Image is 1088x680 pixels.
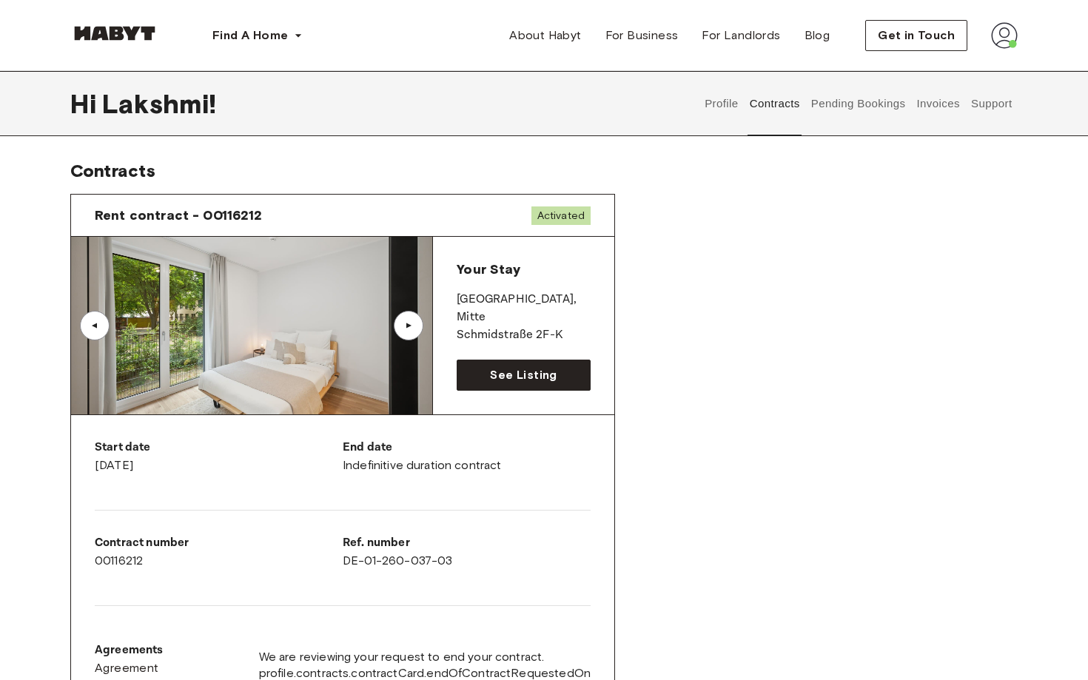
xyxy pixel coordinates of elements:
button: Profile [703,71,741,136]
span: Your Stay [457,261,520,277]
span: Hi [70,88,102,119]
p: End date [343,439,591,457]
img: avatar [991,22,1018,49]
div: 00116212 [95,534,343,570]
a: About Habyt [497,21,593,50]
img: Habyt [70,26,159,41]
button: Contracts [748,71,802,136]
span: Lakshmi ! [102,88,216,119]
span: Blog [805,27,830,44]
span: For Business [605,27,679,44]
div: DE-01-260-037-03 [343,534,591,570]
p: [GEOGRAPHIC_DATA] , Mitte [457,291,591,326]
span: About Habyt [509,27,581,44]
a: Agreement [95,659,164,677]
p: Contract number [95,534,343,552]
p: Agreements [95,642,164,659]
img: Image of the room [71,237,432,414]
p: Start date [95,439,343,457]
div: ▲ [87,321,102,330]
span: Rent contract - 00116212 [95,206,263,224]
span: We are reviewing your request to end your contract. [259,649,591,665]
div: Indefinitive duration contract [343,439,591,474]
span: Contracts [70,160,155,181]
span: Activated [531,206,591,225]
div: [DATE] [95,439,343,474]
button: Invoices [915,71,961,136]
span: For Landlords [702,27,780,44]
button: Pending Bookings [809,71,907,136]
span: Find A Home [212,27,288,44]
a: Blog [793,21,842,50]
span: See Listing [490,366,557,384]
span: Get in Touch [878,27,955,44]
p: Ref. number [343,534,591,552]
a: For Business [594,21,691,50]
button: Support [969,71,1014,136]
div: user profile tabs [699,71,1018,136]
a: For Landlords [690,21,792,50]
div: ▲ [401,321,416,330]
a: See Listing [457,360,591,391]
button: Get in Touch [865,20,967,51]
button: Find A Home [201,21,315,50]
span: Agreement [95,659,159,677]
p: Schmidstraße 2F-K [457,326,591,344]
